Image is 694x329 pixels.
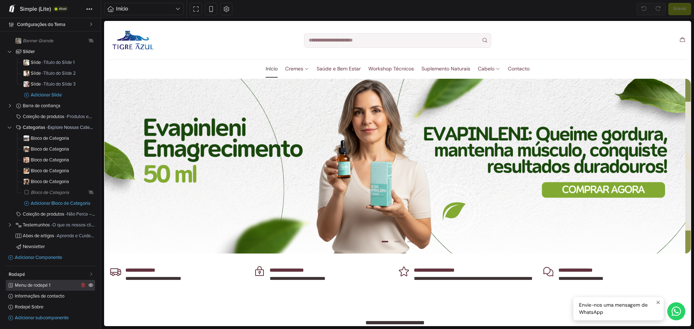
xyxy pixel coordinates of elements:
[31,93,95,98] span: Adicionar Slide
[6,252,95,263] a: Adicionar Componente
[22,133,95,144] a: Bloco de Categoria
[277,216,285,225] span: Go to slide 1
[31,60,95,65] span: Slide
[317,39,366,57] a: Suplemento Naturais
[6,302,95,312] a: Rodapé Sobre
[65,211,130,217] span: - Não Perca – Oferta da Semana
[23,114,95,119] span: Coleção de produtos
[31,136,95,141] span: Bloco de Categoria
[65,114,115,120] span: - Produtos em Destaques
[51,222,116,228] span: - O que os nossos clientes dizem
[22,68,95,79] a: Slide -Título do Slide 2
[23,157,29,163] img: 32
[6,100,95,111] a: Barra de confiança
[22,79,95,90] a: Slide -Título do Slide 3
[16,38,21,44] img: 32
[181,39,205,57] a: Cremes
[23,212,95,217] span: Coleção de produtos
[146,245,291,269] div: 2 / 4
[22,187,95,198] a: Bloco de Categoria
[15,255,95,260] span: Adicionar Componente
[6,220,95,230] a: Testemunhos -O que os nossos clientes dizem
[6,291,95,302] a: Informações de contacto
[4,9,53,30] img: Tigre Azul
[31,179,95,184] span: Bloco de Categoria
[22,176,95,187] a: Bloco de Categoria
[0,58,581,233] img: Título do Slide 1
[22,155,95,165] a: Bloco de Categoria
[22,165,95,176] a: Bloco de Categoria
[104,3,184,15] button: Início
[116,5,175,13] span: Início
[42,60,74,65] span: - Título do Slide 1
[23,60,29,65] img: 32
[23,168,29,174] img: 32
[0,58,581,233] div: 1 / 3
[574,14,583,25] button: Carrinho
[375,12,387,27] button: Pesquisar
[668,3,691,15] button: Gravar
[9,272,90,277] span: Rodapé
[6,122,95,133] a: Categorias -Explore Nossas Categorias
[291,245,436,269] div: 3 / 4
[6,269,95,280] a: Rodapé
[23,125,95,130] span: Categorias
[42,81,76,87] span: - Título do Slide 3
[23,179,29,185] img: 32
[469,276,560,299] div: Envie-nos uma mensagem de WhatsApp
[15,305,95,309] span: Rodapé Sobre
[6,312,95,323] a: Adicionar subcomponente
[6,46,95,57] a: Slider
[31,190,87,195] span: Bloco de Categoria
[6,230,95,241] a: Abas de artigos -Aprenda e Cuide-se Melhor
[22,57,95,68] a: Slide -Título do Slide 1
[15,294,95,299] span: Informações de contacto
[31,201,95,206] span: Adicionar Bloco de Categoria
[264,39,310,57] a: Workshop Técnicos
[55,233,112,239] span: - Aprenda e Cuide-se Melhor
[31,158,95,163] span: Bloco de Categoria
[59,7,67,10] span: Atual
[23,104,95,108] span: Barra de confiança
[23,39,87,43] span: Banner Grande
[6,35,95,46] a: Banner Grande
[31,147,95,152] span: Bloco de Categoria
[23,244,95,249] span: Newsletter
[569,216,580,225] button: Next slide
[6,111,95,122] a: Coleção de produtos -Produtos em Destaques
[23,146,29,152] img: 32
[23,81,29,87] img: 32
[2,245,147,269] div: 1 / 4
[289,216,298,225] span: Go to slide 2
[31,71,95,76] span: Slide
[7,216,18,225] button: Previous slide
[20,5,51,13] span: Simple (Lite)
[22,144,95,155] a: Bloco de Categoria
[23,70,29,76] img: 32
[15,283,79,288] span: Menu de rodapé 1
[6,241,95,252] a: Newsletter
[302,216,310,225] span: Go to slide 3
[374,39,396,57] a: Cabelo
[23,234,95,238] span: Abas de artigos
[14,90,95,100] a: Adicionar Slide
[673,5,686,13] span: Gravar
[6,280,95,291] a: Menu de rodapé 1
[15,316,95,320] span: Adicionar subcomponente
[31,82,95,87] span: Slide
[6,209,95,220] a: Coleção de produtos -Não Perca – Oferta da Semana
[17,20,90,30] span: Configurações do Tema
[162,39,173,57] a: Início
[435,245,580,269] div: 4 / 4
[46,125,102,130] span: - Explore Nossas Categorias
[31,169,95,173] span: Bloco de Categoria
[14,198,95,209] a: Adicionar Bloco de Categoria
[23,49,95,54] span: Slider
[213,39,257,57] a: Saúde e Bem Estar
[23,135,29,141] img: 32
[23,223,95,228] span: Testemunhos
[42,70,76,76] span: - Título do Slide 2
[404,39,425,57] a: Contacto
